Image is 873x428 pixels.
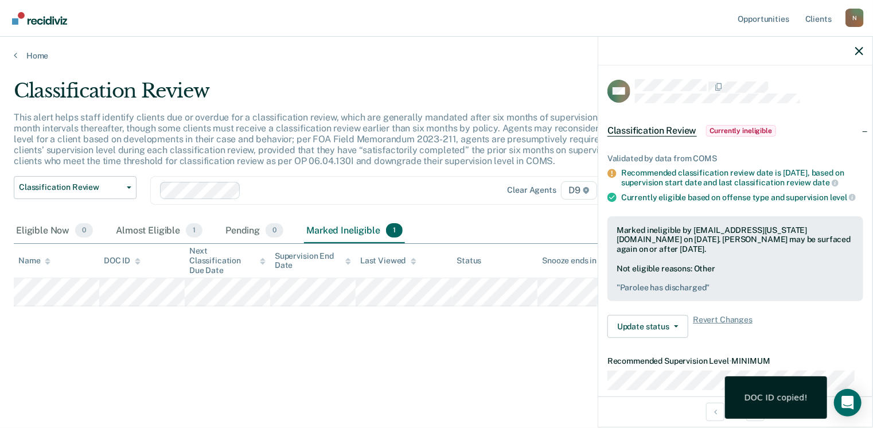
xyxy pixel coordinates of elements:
div: Validated by data from COMS [607,154,863,164]
div: Name [18,256,50,266]
div: Open Intercom Messenger [834,389,862,417]
div: Recommended classification review date is [DATE], based on supervision start date and last classi... [621,168,863,188]
a: Home [14,50,859,61]
span: Revert Changes [693,315,753,338]
span: 0 [75,223,93,238]
span: • [729,356,732,365]
div: Marked Ineligible [304,219,405,244]
span: 1 [386,223,403,238]
button: Update status [607,315,688,338]
div: Marked ineligible by [EMAIL_ADDRESS][US_STATE][DOMAIN_NAME] on [DATE]. [PERSON_NAME] may be surfa... [617,225,854,254]
div: Not eligible reasons: Other [617,264,854,293]
div: Last Viewed [360,256,416,266]
span: 1 [186,223,202,238]
button: Previous Opportunity [706,403,724,421]
span: Classification Review [19,182,122,192]
div: Classification ReviewCurrently ineligible [598,112,872,149]
dt: Recommended Supervision Level MINIMUM [607,356,863,366]
span: 0 [266,223,283,238]
div: Clear agents [508,185,556,195]
div: Eligible Now [14,219,95,244]
p: This alert helps staff identify clients due or overdue for a classification review, which are gen... [14,112,665,167]
span: D9 [561,181,597,200]
img: Recidiviz [12,12,67,25]
button: Profile dropdown button [845,9,864,27]
div: Next Classification Due Date [189,246,266,275]
div: Snooze ends in [542,256,607,266]
div: DOC ID copied! [745,392,808,403]
span: Currently ineligible [706,125,777,137]
div: Pending [223,219,286,244]
div: 1 / 1 [598,396,872,427]
div: Currently eligible based on offense type and supervision [621,192,863,203]
div: DOC ID [104,256,141,266]
div: Supervision End Date [275,251,351,271]
div: Status [457,256,481,266]
span: Classification Review [607,125,697,137]
span: level [830,193,856,202]
pre: " Parolee has discharged " [617,283,854,293]
div: N [845,9,864,27]
div: Classification Review [14,79,669,112]
div: Almost Eligible [114,219,205,244]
